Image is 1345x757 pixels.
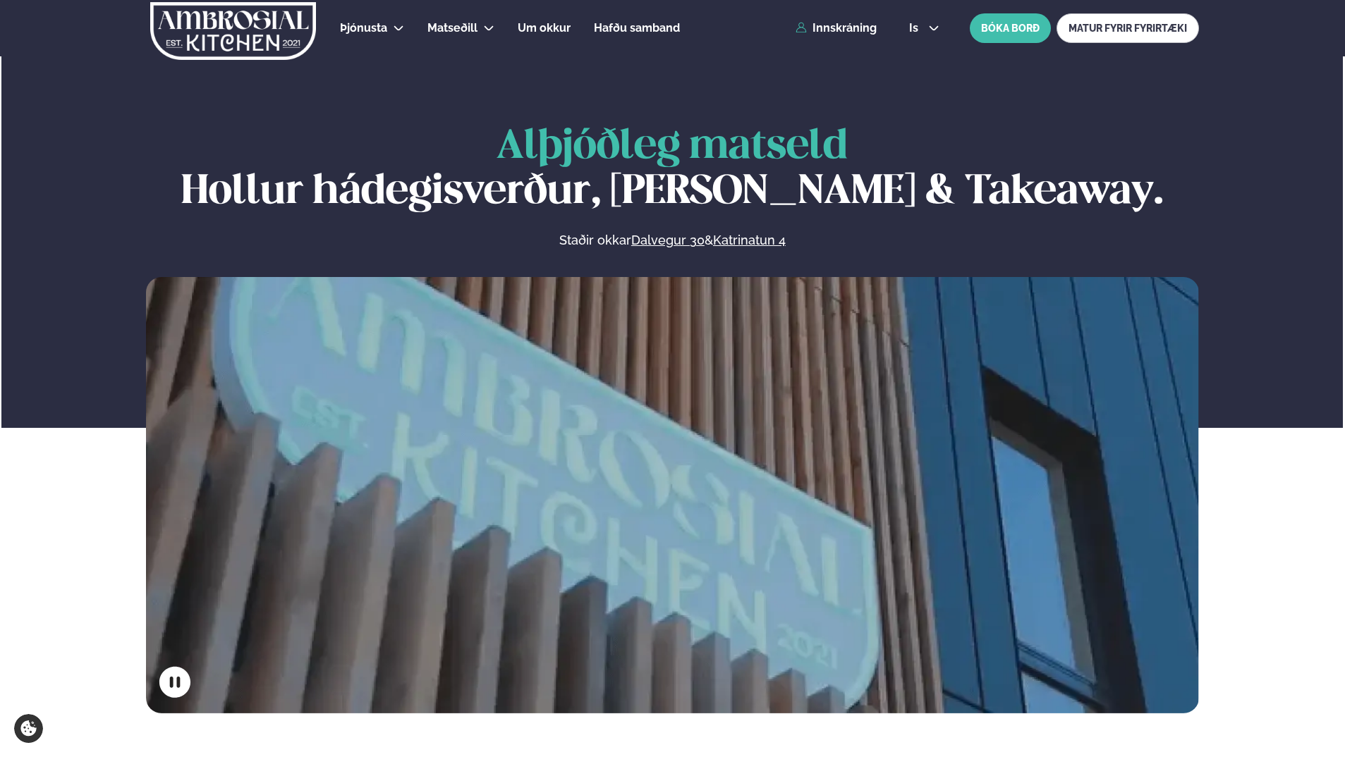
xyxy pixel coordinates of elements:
button: BÓKA BORÐ [970,13,1051,43]
a: Dalvegur 30 [631,232,705,249]
span: Þjónusta [340,21,387,35]
img: logo [149,2,317,60]
p: Staðir okkar & [406,232,939,249]
button: is [898,23,951,34]
span: Alþjóðleg matseld [497,128,848,166]
a: Hafðu samband [594,20,680,37]
a: Innskráning [796,22,877,35]
a: Um okkur [518,20,571,37]
a: MATUR FYRIR FYRIRTÆKI [1057,13,1199,43]
a: Þjónusta [340,20,387,37]
a: Cookie settings [14,714,43,743]
span: Matseðill [427,21,477,35]
h1: Hollur hádegisverður, [PERSON_NAME] & Takeaway. [146,125,1199,215]
span: Hafðu samband [594,21,680,35]
span: Um okkur [518,21,571,35]
a: Katrinatun 4 [713,232,786,249]
a: Matseðill [427,20,477,37]
span: is [909,23,923,34]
